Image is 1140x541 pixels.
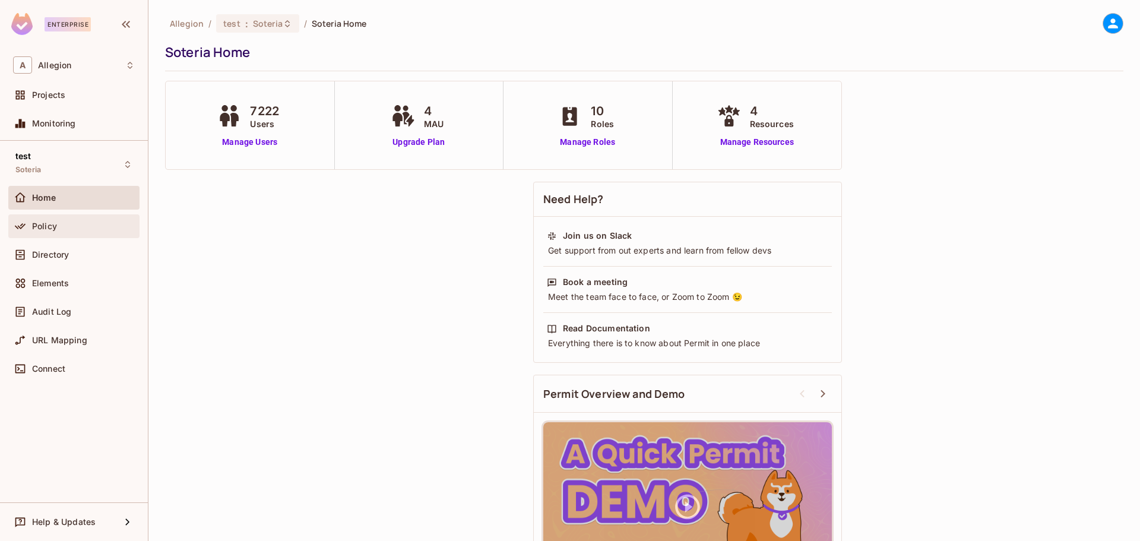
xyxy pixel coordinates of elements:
span: URL Mapping [32,336,87,345]
span: Permit Overview and Demo [543,387,685,401]
span: 4 [750,102,794,120]
div: Read Documentation [563,322,650,334]
span: 4 [424,102,444,120]
span: Resources [750,118,794,130]
span: A [13,56,32,74]
div: Soteria Home [165,43,1117,61]
div: Everything there is to know about Permit in one place [547,337,828,349]
span: MAU [424,118,444,130]
span: Projects [32,90,65,100]
span: Roles [591,118,614,130]
div: Get support from out experts and learn from fellow devs [547,245,828,257]
a: Manage Users [214,136,285,148]
div: Join us on Slack [563,230,632,242]
span: Home [32,193,56,203]
span: Workspace: Allegion [38,61,71,70]
span: Connect [32,364,65,374]
div: Meet the team face to face, or Zoom to Zoom 😉 [547,291,828,303]
span: Policy [32,222,57,231]
span: Help & Updates [32,517,96,527]
span: 10 [591,102,614,120]
li: / [304,18,307,29]
span: test [223,18,240,29]
span: test [15,151,31,161]
span: Audit Log [32,307,71,317]
span: 7222 [250,102,279,120]
span: Need Help? [543,192,604,207]
div: Book a meeting [563,276,628,288]
a: Upgrade Plan [388,136,449,148]
span: Directory [32,250,69,260]
li: / [208,18,211,29]
span: Elements [32,279,69,288]
span: Monitoring [32,119,76,128]
div: Enterprise [45,17,91,31]
span: Users [250,118,279,130]
span: the active workspace [170,18,204,29]
img: SReyMgAAAABJRU5ErkJggg== [11,13,33,35]
a: Manage Resources [714,136,800,148]
span: Soteria [15,165,41,175]
a: Manage Roles [555,136,620,148]
span: Soteria Home [312,18,367,29]
span: Soteria [253,18,283,29]
span: : [245,19,249,29]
